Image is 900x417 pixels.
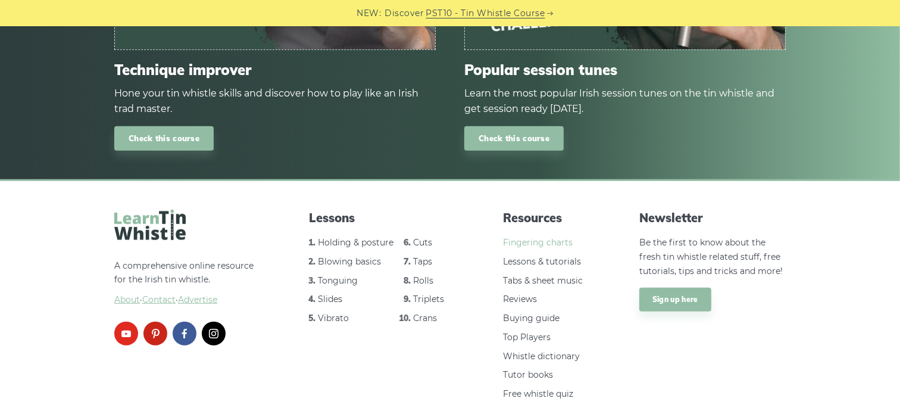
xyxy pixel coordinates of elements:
[114,294,140,305] a: About
[114,259,261,307] p: A comprehensive online resource for the Irish tin whistle.
[503,210,591,226] span: Resources
[318,256,381,267] a: Blowing basics
[639,288,711,312] a: Sign up here
[503,237,573,248] a: Fingering charts
[413,275,433,286] a: Rolls
[503,369,553,380] a: Tutor books
[309,210,455,226] span: Lessons
[503,275,583,286] a: Tabs & sheet music
[639,236,786,278] p: Be the first to know about the fresh tin whistle related stuff, free tutorials, tips and tricks a...
[143,322,167,346] a: pinterest
[114,86,436,117] div: Hone your tin whistle skills and discover how to play like an Irish trad master.
[413,256,432,267] a: Taps
[114,322,138,346] a: youtube
[114,126,214,151] a: Check this course
[503,332,551,343] a: Top Players
[142,294,217,305] a: Contact·Advertise
[385,7,424,20] span: Discover
[173,322,196,346] a: facebook
[318,294,342,304] a: Slides
[357,7,382,20] span: NEW:
[114,293,261,307] span: ·
[503,313,560,323] a: Buying guide
[503,388,573,399] a: Free whistle quiz
[464,126,564,151] a: Check this course
[503,256,581,267] a: Lessons & tutorials
[639,210,786,226] span: Newsletter
[202,322,226,346] a: instagram
[178,294,217,305] span: Advertise
[142,294,176,305] span: Contact
[464,86,786,117] div: Learn the most popular Irish session tunes on the tin whistle and get session ready [DATE].
[318,313,349,323] a: Vibrato
[413,313,437,323] a: Crans
[426,7,545,20] a: PST10 - Tin Whistle Course
[318,275,358,286] a: Tonguing
[114,210,186,240] img: LearnTinWhistle.com
[503,294,537,304] a: Reviews
[413,294,444,304] a: Triplets
[318,237,393,248] a: Holding & posture
[114,61,436,79] span: Technique improver
[503,351,580,362] a: Whistle dictionary
[413,237,432,248] a: Cuts
[464,61,786,79] span: Popular session tunes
